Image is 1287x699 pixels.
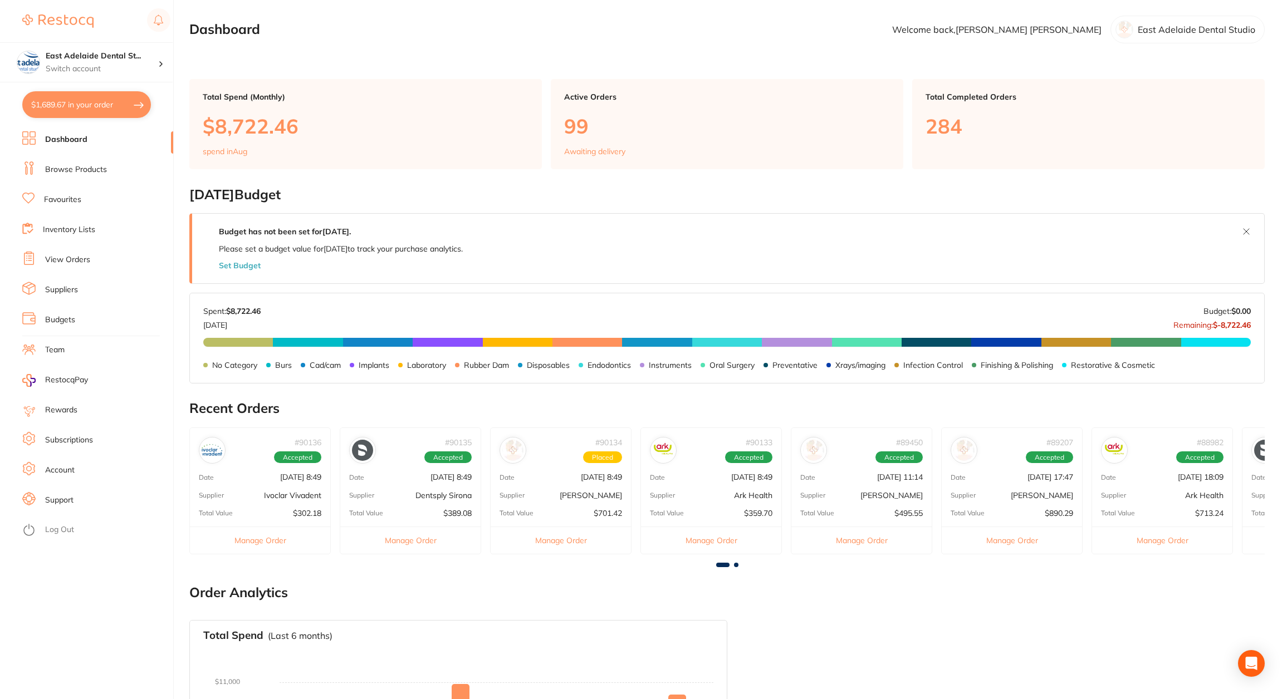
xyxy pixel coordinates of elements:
[649,360,692,369] p: Instruments
[560,490,622,499] p: [PERSON_NAME]
[22,8,94,34] a: Restocq Logo
[877,472,923,481] p: [DATE] 11:14
[527,360,570,369] p: Disposables
[835,360,885,369] p: Xrays/imaging
[500,491,525,499] p: Supplier
[280,472,321,481] p: [DATE] 8:49
[310,360,341,369] p: Cad/cam
[1251,473,1266,481] p: Date
[202,440,223,461] img: Ivoclar Vivadent
[1027,472,1073,481] p: [DATE] 17:47
[709,360,755,369] p: Oral Surgery
[226,306,261,316] strong: $8,722.46
[1071,360,1155,369] p: Restorative & Cosmetic
[892,24,1102,35] p: Welcome back, [PERSON_NAME] [PERSON_NAME]
[203,307,261,316] p: Spent:
[1046,437,1073,446] p: # 89207
[1104,440,1125,461] img: Ark Health
[44,194,81,205] a: Favourites
[791,526,932,553] button: Manage Order
[800,491,825,499] p: Supplier
[203,115,528,137] p: $8,722.46
[1026,451,1073,463] span: Accepted
[926,115,1251,137] p: 284
[650,491,675,499] p: Supplier
[17,51,40,73] img: East Adelaide Dental Studio
[22,374,88,387] a: RestocqPay
[45,435,93,446] a: Subscriptions
[203,316,261,329] p: [DATE]
[415,490,472,499] p: Dentsply Sirona
[912,79,1265,169] a: Total Completed Orders284
[653,440,674,461] img: Ark Health
[22,14,94,28] img: Restocq Logo
[650,473,665,481] p: Date
[189,79,542,169] a: Total Spend (Monthly)$8,722.46spend inAug
[1138,24,1255,35] p: East Adelaide Dental Studio
[744,508,772,517] p: $359.70
[45,465,75,476] a: Account
[734,490,772,499] p: Ark Health
[1178,472,1224,481] p: [DATE] 18:09
[340,526,481,553] button: Manage Order
[1101,491,1126,499] p: Supplier
[595,437,622,446] p: # 90134
[1195,508,1224,517] p: $713.24
[860,490,923,499] p: [PERSON_NAME]
[352,440,373,461] img: Dentsply Sirona
[45,254,90,265] a: View Orders
[896,437,923,446] p: # 89450
[45,524,74,535] a: Log Out
[45,405,77,416] a: Rewards
[583,451,622,463] span: Placed
[45,284,78,296] a: Suppliers
[951,491,976,499] p: Supplier
[951,473,966,481] p: Date
[199,509,233,516] p: Total Value
[641,526,781,553] button: Manage Order
[491,526,631,553] button: Manage Order
[803,440,824,461] img: Adam Dental
[43,224,95,235] a: Inventory Lists
[268,631,332,641] p: (Last 6 months)
[293,508,321,517] p: $302.18
[1176,451,1224,463] span: Accepted
[407,360,446,369] p: Laboratory
[275,360,292,369] p: Burs
[551,79,903,169] a: Active Orders99Awaiting delivery
[500,473,515,481] p: Date
[199,473,214,481] p: Date
[1101,509,1135,516] p: Total Value
[1185,490,1224,499] p: Ark Health
[502,440,523,461] img: Henry Schein Halas
[650,509,684,516] p: Total Value
[1173,316,1251,329] p: Remaining:
[22,91,151,118] button: $1,689.67 in your order
[349,509,383,516] p: Total Value
[564,147,625,156] p: Awaiting delivery
[953,440,975,461] img: Henry Schein Halas
[1092,526,1232,553] button: Manage Order
[424,451,472,463] span: Accepted
[1251,491,1276,499] p: Supplier
[45,314,75,326] a: Budgets
[443,508,472,517] p: $389.08
[800,509,834,516] p: Total Value
[926,92,1251,101] p: Total Completed Orders
[800,473,815,481] p: Date
[1213,319,1251,329] strong: $-8,722.46
[903,360,963,369] p: Infection Control
[46,63,158,75] p: Switch account
[588,360,631,369] p: Endodontics
[731,472,772,481] p: [DATE] 8:49
[772,360,818,369] p: Preventative
[1238,650,1265,677] div: Open Intercom Messenger
[725,451,772,463] span: Accepted
[264,490,321,499] p: Ivoclar Vivadent
[445,437,472,446] p: # 90135
[464,360,509,369] p: Rubber Dam
[564,115,890,137] p: 99
[1101,473,1116,481] p: Date
[45,164,107,175] a: Browse Products
[894,508,923,517] p: $495.55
